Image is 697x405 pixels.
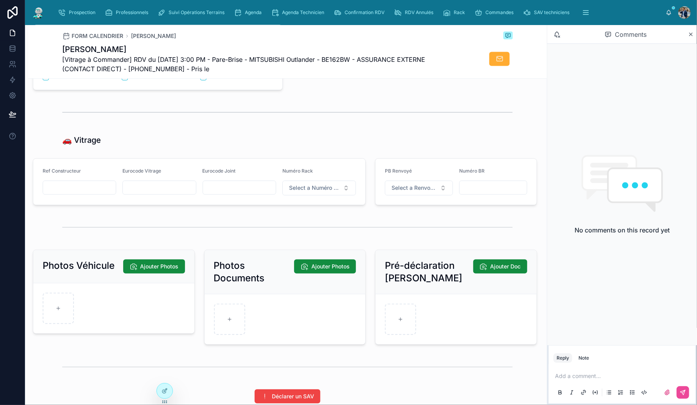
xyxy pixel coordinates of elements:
span: RDV Annulés [405,9,433,16]
span: Select a Numéro Rack [289,184,340,192]
a: Agenda Technicien [269,5,330,20]
a: SAV techniciens [521,5,575,20]
span: Ref Constructeur [43,168,81,174]
span: SAV techniciens [534,9,569,16]
button: Ajouter Doc [473,259,527,274]
a: Agenda [232,5,267,20]
a: [PERSON_NAME] [131,32,176,40]
span: Ajouter Doc [490,263,521,270]
h2: Photos Documents [214,259,295,284]
button: Ajouter Photos [123,259,185,274]
span: Prospection [69,9,95,16]
a: RDV Annulés [392,5,439,20]
a: Commandes [472,5,519,20]
h2: No comments on this record yet [575,225,670,235]
span: Eurocode Joint [203,168,236,174]
span: Ajouter Photos [311,263,350,270]
span: PB Renvoyé [385,168,412,174]
span: Confirmation RDV [345,9,384,16]
h2: Photos Véhicule [43,259,115,272]
span: Suivi Opérations Terrains [169,9,225,16]
img: App logo [31,6,45,19]
span: Déclarer un SAV [272,392,314,400]
h1: [PERSON_NAME] [62,44,454,55]
span: Eurocode Vitrage [122,168,161,174]
button: Ajouter Photos [294,259,356,274]
span: Agenda Technicien [282,9,324,16]
div: Note [578,355,589,361]
a: Rack [440,5,471,20]
button: Reply [553,353,572,363]
span: Numéro Rack [282,168,313,174]
h1: 🚗 Vitrage [62,135,101,146]
a: Suivi Opérations Terrains [155,5,230,20]
span: [Vitrage à Commander] RDV du [DATE] 3:00 PM - Pare-Brise - MITSUBISHI Outlander - BE162BW - ASSUR... [62,55,454,74]
h2: Pré-déclaration [PERSON_NAME] [385,259,473,284]
a: FORM CALENDRIER [62,32,123,40]
a: Confirmation RDV [331,5,390,20]
span: Ajouter Photos [140,263,179,270]
a: Prospection [56,5,101,20]
button: Select Button [282,180,356,195]
span: Select a Renvoyer Vitrage [392,184,437,192]
div: scrollable content [52,4,666,21]
button: Select Button [385,180,453,195]
span: Rack [454,9,465,16]
span: Numéro BR [459,168,485,174]
button: Déclarer un SAV [255,389,320,403]
button: Note [575,353,592,363]
span: Agenda [245,9,262,16]
span: Comments [615,30,647,39]
span: Professionnels [116,9,148,16]
a: Professionnels [102,5,154,20]
span: FORM CALENDRIER [72,32,123,40]
span: Commandes [485,9,514,16]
